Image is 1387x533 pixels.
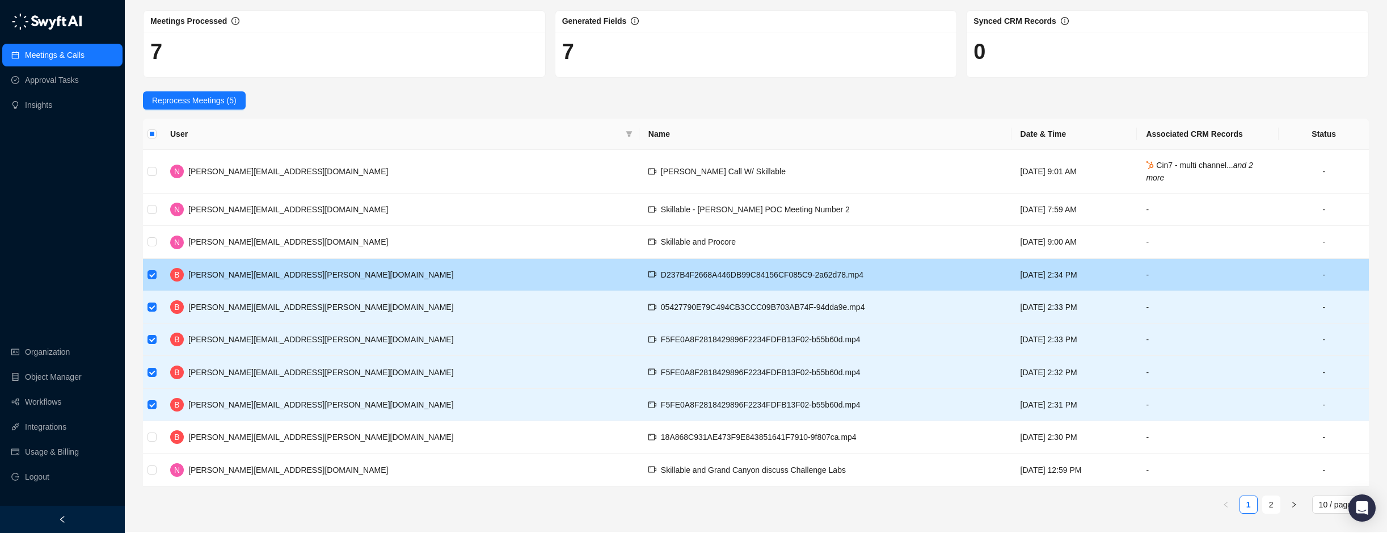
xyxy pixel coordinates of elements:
span: N [174,203,180,216]
span: B [174,301,179,313]
span: N [174,464,180,476]
span: [PERSON_NAME][EMAIL_ADDRESS][PERSON_NAME][DOMAIN_NAME] [188,400,454,409]
span: N [174,165,180,178]
li: Next Page [1285,496,1303,514]
td: - [1137,259,1279,291]
a: 2 [1263,496,1280,513]
td: - [1279,421,1369,454]
span: video-camera [648,335,656,343]
li: 1 [1240,496,1258,514]
td: - [1279,356,1369,388]
span: filter [623,125,635,142]
span: B [174,333,179,346]
span: F5FE0A8F2818429896F2234FDFB13F02-b55b60d.mp4 [661,400,861,409]
span: left [58,515,66,523]
span: Cin7 - multi channel... [1146,161,1253,182]
a: Meetings & Calls [25,44,85,66]
span: [PERSON_NAME][EMAIL_ADDRESS][PERSON_NAME][DOMAIN_NAME] [188,303,454,312]
td: - [1137,324,1279,356]
a: Object Manager [25,366,82,388]
a: Insights [25,94,52,116]
span: [PERSON_NAME] Call W/ Skillable [661,167,786,176]
td: - [1279,194,1369,226]
span: [PERSON_NAME][EMAIL_ADDRESS][DOMAIN_NAME] [188,205,388,214]
th: Date & Time [1011,119,1137,150]
td: [DATE] 9:01 AM [1011,150,1137,194]
span: 10 / page [1319,496,1362,513]
td: - [1137,421,1279,454]
span: info-circle [631,17,639,25]
span: D237B4F2668A446DB99C84156CF085C9-2a62d78.mp4 [661,270,863,279]
span: video-camera [648,303,656,311]
span: B [174,398,179,411]
span: [PERSON_NAME][EMAIL_ADDRESS][DOMAIN_NAME] [188,465,388,475]
td: - [1137,454,1279,486]
span: video-camera [648,465,656,473]
td: [DATE] 12:59 PM [1011,454,1137,486]
li: Previous Page [1217,496,1235,514]
td: - [1279,454,1369,486]
td: [DATE] 2:30 PM [1011,421,1137,454]
td: - [1137,356,1279,388]
span: F5FE0A8F2818429896F2234FDFB13F02-b55b60d.mp4 [661,368,861,377]
a: Approval Tasks [25,69,79,91]
h1: 7 [150,39,538,65]
a: 1 [1240,496,1257,513]
span: 18A868C931AE473F9E843851641F7910-9f807ca.mp4 [661,433,857,442]
span: Skillable and Grand Canyon discuss Challenge Labs [661,465,846,475]
img: logo-05li4sbe.png [11,13,82,30]
span: left [1222,501,1229,508]
td: [DATE] 7:59 AM [1011,194,1137,226]
li: 2 [1262,496,1280,514]
span: Synced CRM Records [973,16,1056,26]
span: video-camera [648,238,656,246]
a: Workflows [25,391,61,413]
span: video-camera [648,401,656,409]
th: Status [1279,119,1369,150]
td: - [1137,389,1279,421]
h1: 7 [562,39,950,65]
span: 05427790E79C494CB3CCC09B703AB74F-94dda9e.mp4 [661,303,865,312]
span: Logout [25,465,49,488]
td: - [1137,226,1279,258]
td: [DATE] 9:00 AM [1011,226,1137,258]
span: N [174,236,180,249]
td: [DATE] 2:33 PM [1011,291,1137,324]
span: video-camera [648,167,656,175]
h1: 0 [973,39,1361,65]
a: Integrations [25,416,66,438]
i: and 2 more [1146,161,1253,182]
span: Reprocess Meetings (5) [152,94,237,107]
td: [DATE] 2:34 PM [1011,259,1137,291]
span: B [174,431,179,443]
button: left [1217,496,1235,514]
span: video-camera [648,368,656,376]
td: - [1279,259,1369,291]
span: logout [11,472,19,480]
span: filter [626,131,633,137]
span: B [174,268,179,281]
span: B [174,366,179,379]
td: - [1279,389,1369,421]
div: Page Size [1312,496,1369,514]
span: [PERSON_NAME][EMAIL_ADDRESS][DOMAIN_NAME] [188,237,388,246]
span: right [1291,501,1297,508]
span: info-circle [231,17,239,25]
td: - [1279,324,1369,356]
th: Name [639,119,1011,150]
span: video-camera [648,433,656,441]
button: right [1285,496,1303,514]
td: [DATE] 2:33 PM [1011,324,1137,356]
td: - [1279,150,1369,194]
span: Skillable and Procore [661,237,736,246]
span: video-camera [648,270,656,278]
td: - [1137,291,1279,324]
td: - [1279,291,1369,324]
span: [PERSON_NAME][EMAIL_ADDRESS][DOMAIN_NAME] [188,167,388,176]
span: info-circle [1061,17,1069,25]
td: - [1137,194,1279,226]
span: [PERSON_NAME][EMAIL_ADDRESS][PERSON_NAME][DOMAIN_NAME] [188,368,454,377]
button: Reprocess Meetings (5) [143,91,246,110]
td: - [1279,226,1369,258]
div: Open Intercom Messenger [1348,494,1376,522]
